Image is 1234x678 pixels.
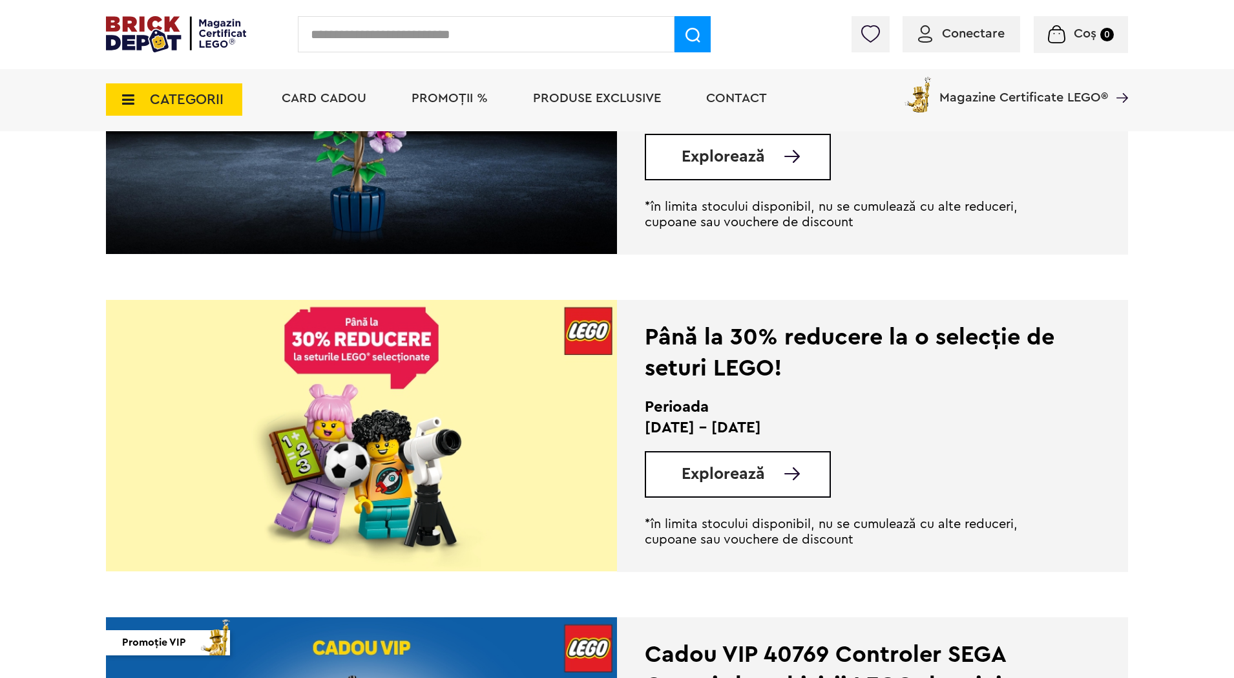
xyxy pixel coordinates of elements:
div: Până la 30% reducere la o selecție de seturi LEGO! [645,322,1064,384]
img: vip_page_imag.png [195,616,236,655]
span: Explorează [682,466,765,482]
span: Promoție VIP [122,630,186,655]
a: Contact [706,92,767,105]
h2: Perioada [645,397,1064,418]
p: *în limita stocului disponibil, nu se cumulează cu alte reduceri, cupoane sau vouchere de discount [645,199,1064,230]
a: Explorează [682,149,830,165]
a: Produse exclusive [533,92,661,105]
small: 0 [1100,28,1114,41]
p: *în limita stocului disponibil, nu se cumulează cu alte reduceri, cupoane sau vouchere de discount [645,516,1064,547]
span: CATEGORII [150,92,224,107]
a: Magazine Certificate LEGO® [1108,74,1128,87]
span: Magazine Certificate LEGO® [939,74,1108,104]
a: PROMOȚII % [412,92,488,105]
p: [DATE] - [DATE] [645,418,1064,438]
span: Conectare [942,27,1005,40]
a: Card Cadou [282,92,366,105]
a: Conectare [918,27,1005,40]
span: Coș [1074,27,1096,40]
span: Explorează [682,149,765,165]
a: Explorează [682,466,830,482]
